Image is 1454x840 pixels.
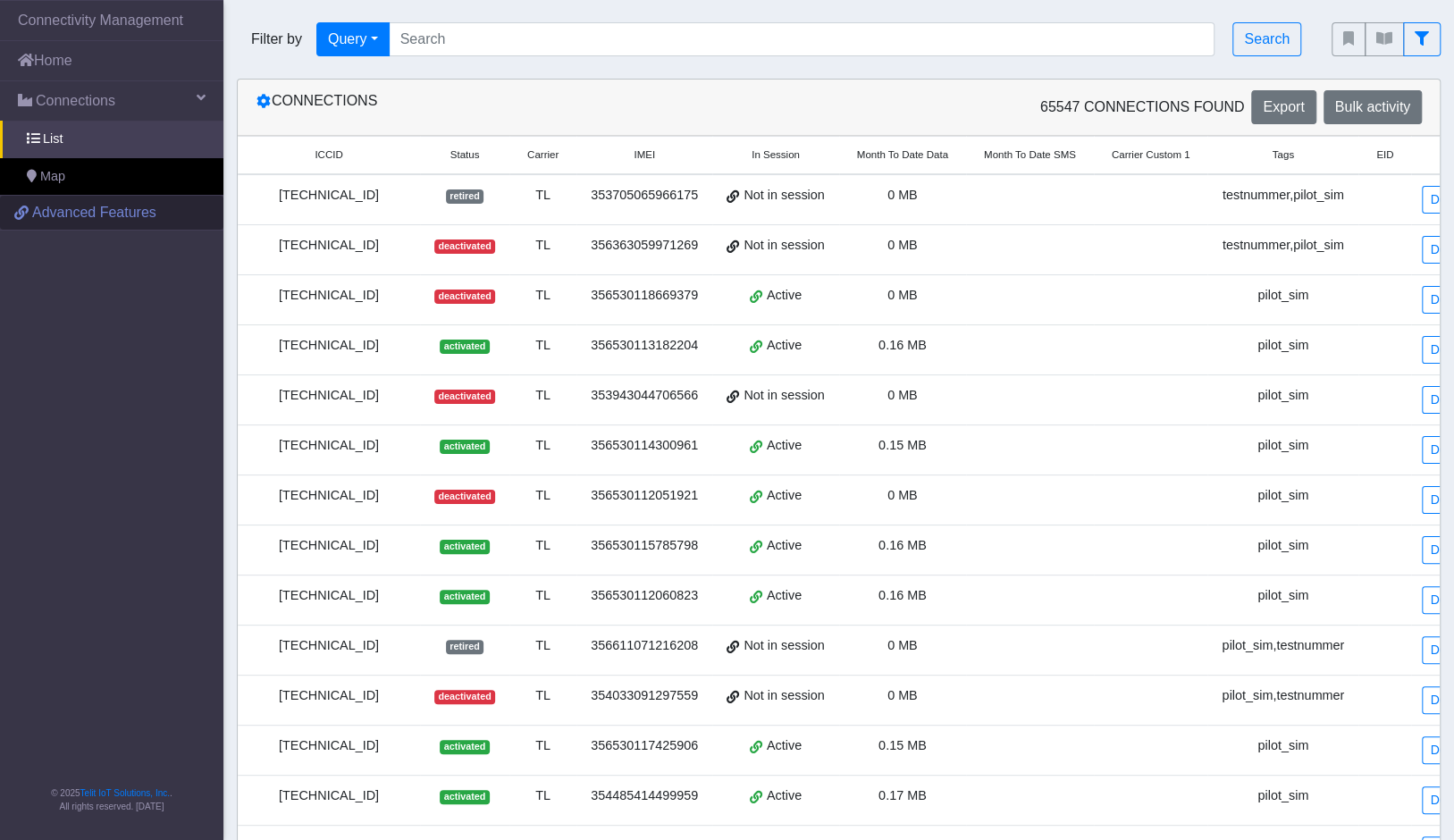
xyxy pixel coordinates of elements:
[744,686,824,706] span: Not in session
[248,386,409,406] div: [TECHNICAL_ID]
[440,340,489,354] span: activated
[1335,99,1410,114] span: Bulk activity
[1218,336,1348,356] div: pilot_sim
[878,588,927,602] span: 0.16 MB
[1112,147,1190,163] span: Carrier Custom 1
[520,186,566,206] div: TL
[878,738,927,752] span: 0.15 MB
[440,440,489,454] span: activated
[248,686,409,706] div: [TECHNICAL_ID]
[440,540,489,554] span: activated
[1232,22,1301,56] button: Search
[40,167,65,187] span: Map
[878,338,927,352] span: 0.16 MB
[587,336,702,356] div: 356530113182204
[520,286,566,306] div: TL
[1218,286,1348,306] div: pilot_sim
[1273,147,1294,163] span: Tags
[520,536,566,556] div: TL
[248,736,409,756] div: [TECHNICAL_ID]
[1218,436,1348,456] div: pilot_sim
[744,186,824,206] span: Not in session
[520,686,566,706] div: TL
[1218,386,1348,406] div: pilot_sim
[878,788,927,802] span: 0.17 MB
[440,740,489,754] span: activated
[887,288,918,302] span: 0 MB
[1218,786,1348,806] div: pilot_sim
[587,736,702,756] div: 356530117425906
[1251,90,1315,124] button: Export
[767,486,802,506] span: Active
[587,786,702,806] div: 354485414499959
[315,147,342,163] span: ICCID
[767,436,802,456] span: Active
[248,186,409,206] div: [TECHNICAL_ID]
[248,436,409,456] div: [TECHNICAL_ID]
[887,388,918,402] span: 0 MB
[1332,22,1441,56] div: fitlers menu
[248,286,409,306] div: [TECHNICAL_ID]
[527,147,559,163] span: Carrier
[520,436,566,456] div: TL
[520,386,566,406] div: TL
[887,188,918,202] span: 0 MB
[587,686,702,706] div: 354033091297559
[237,29,316,50] span: Filter by
[587,286,702,306] div: 356530118669379
[434,690,495,704] span: deactivated
[878,438,927,452] span: 0.15 MB
[887,638,918,652] span: 0 MB
[878,538,927,552] span: 0.16 MB
[767,286,802,306] span: Active
[744,386,824,406] span: Not in session
[316,22,390,56] button: Query
[520,486,566,506] div: TL
[767,536,802,556] span: Active
[242,90,839,124] div: Connections
[1218,236,1348,256] div: testnummer,pilot_sim
[1218,486,1348,506] div: pilot_sim
[520,236,566,256] div: TL
[587,536,702,556] div: 356530115785798
[446,640,483,654] span: retired
[36,90,115,112] span: Connections
[520,336,566,356] div: TL
[767,736,802,756] span: Active
[587,186,702,206] div: 353705065966175
[1324,90,1422,124] button: Bulk activity
[32,202,156,223] span: Advanced Features
[389,22,1215,56] input: Search...
[520,736,566,756] div: TL
[587,236,702,256] div: 356363059971269
[1218,186,1348,206] div: testnummer,pilot_sim
[248,786,409,806] div: [TECHNICAL_ID]
[248,586,409,606] div: [TECHNICAL_ID]
[434,490,495,504] span: deactivated
[857,147,948,163] span: Month To Date Data
[440,590,489,604] span: activated
[440,790,489,804] span: activated
[248,486,409,506] div: [TECHNICAL_ID]
[520,586,566,606] div: TL
[248,636,409,656] div: [TECHNICAL_ID]
[587,586,702,606] div: 356530112060823
[587,636,702,656] div: 356611071216208
[80,788,170,798] a: Telit IoT Solutions, Inc.
[1040,97,1245,118] span: 65547 Connections found
[634,147,655,163] span: IMEI
[434,390,495,404] span: deactivated
[43,130,63,149] span: List
[434,239,495,254] span: deactivated
[1218,586,1348,606] div: pilot_sim
[520,786,566,806] div: TL
[887,238,918,252] span: 0 MB
[1376,147,1393,163] span: EID
[752,147,800,163] span: In Session
[887,488,918,502] span: 0 MB
[984,147,1076,163] span: Month To Date SMS
[587,436,702,456] div: 356530114300961
[587,386,702,406] div: 353943044706566
[446,189,483,204] span: retired
[1218,636,1348,656] div: pilot_sim,testnummer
